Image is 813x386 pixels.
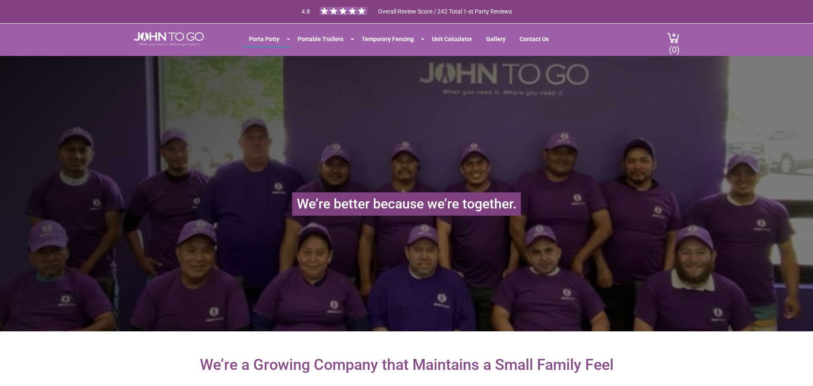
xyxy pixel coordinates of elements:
a: Unit Calculator [426,31,478,47]
img: cart a [667,32,680,44]
a: Portable Trailers [291,31,350,47]
a: Temporary Fencing [355,31,420,47]
span: (0) [669,38,680,55]
a: Contact Us [513,31,555,47]
span: 4.8 [301,8,310,15]
a: Gallery [480,31,512,47]
button: Live Chat [779,352,813,386]
a: Porta Potty [243,31,286,47]
h2: We’re a Growing Company that Maintains a Small Family Feel [191,348,622,382]
span: Overall Review Score / 242 Total 1-st Party Reviews [378,8,512,32]
img: JOHN to go [134,32,204,46]
h1: We’re better because we’re together. [292,192,521,216]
